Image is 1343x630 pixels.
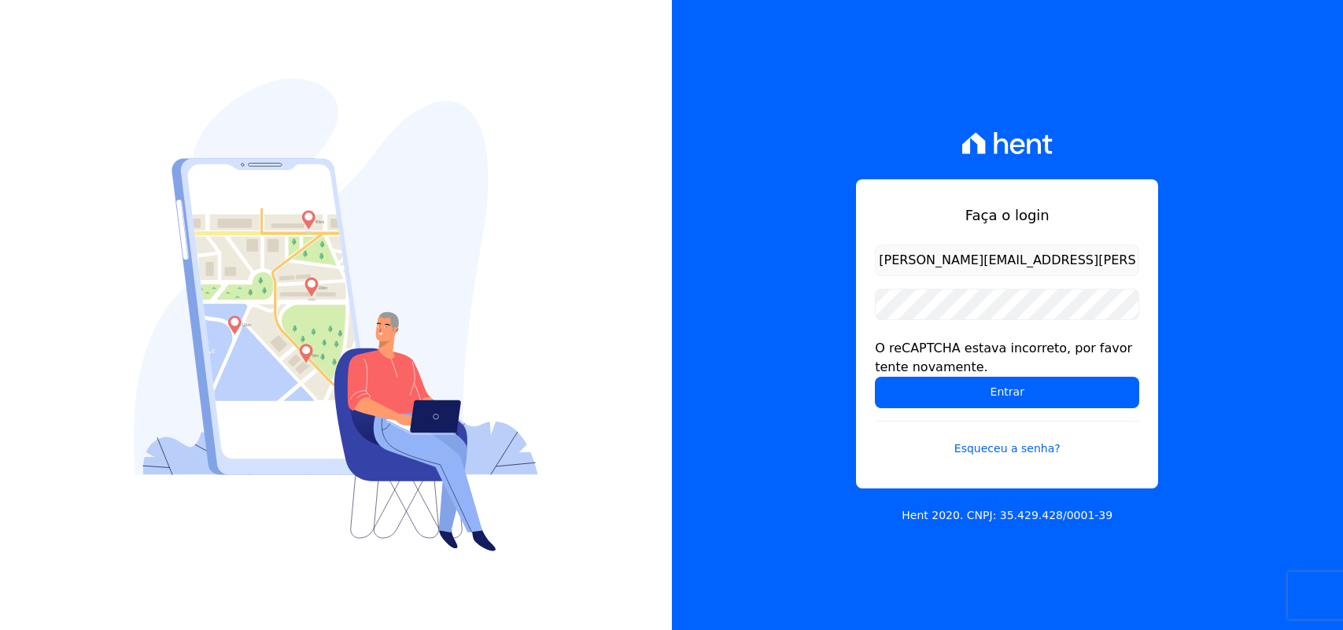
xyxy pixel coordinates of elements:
a: Esqueceu a senha? [875,421,1139,457]
input: Entrar [875,377,1139,408]
p: Hent 2020. CNPJ: 35.429.428/0001-39 [902,507,1112,524]
img: Login [134,79,538,551]
h1: Faça o login [875,204,1139,226]
div: O reCAPTCHA estava incorreto, por favor tente novamente. [875,339,1139,377]
input: Email [875,245,1139,276]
